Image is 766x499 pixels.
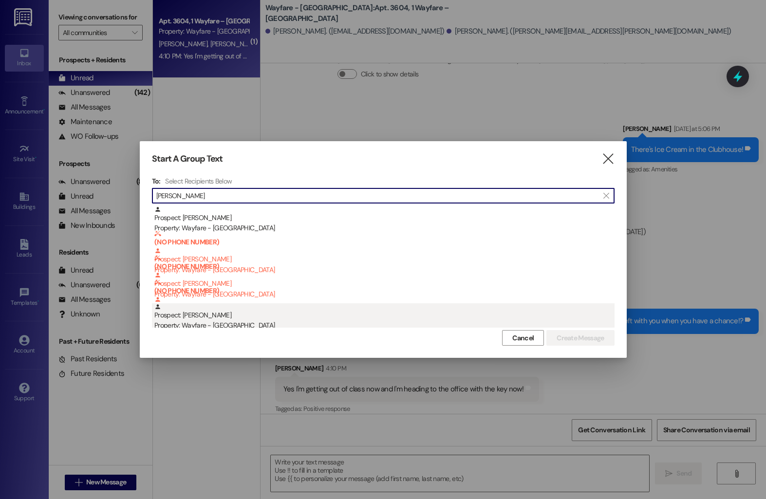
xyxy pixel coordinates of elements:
input: Search for any contact or apartment [156,189,598,203]
button: Clear text [598,188,614,203]
div: (NO PHONE NUMBER) Prospect: [PERSON_NAME]Property: Wayfare - [GEOGRAPHIC_DATA] [152,279,615,303]
button: Cancel [502,330,544,346]
div: Prospect: [PERSON_NAME] [154,255,615,299]
div: Prospect: [PERSON_NAME] [154,230,615,275]
i:  [601,154,615,164]
b: (NO PHONE NUMBER) [154,230,615,246]
div: Property: Wayfare - [GEOGRAPHIC_DATA] [154,223,615,233]
button: Create Message [546,330,614,346]
h3: Start A Group Text [152,153,223,165]
b: (NO PHONE NUMBER) [154,255,615,271]
span: Create Message [557,333,604,343]
b: (NO PHONE NUMBER) [154,279,615,295]
i:  [603,192,609,200]
div: Prospect: [PERSON_NAME] [154,279,615,324]
div: Prospect: [PERSON_NAME]Property: Wayfare - [GEOGRAPHIC_DATA] [152,303,615,328]
div: Prospect: [PERSON_NAME] [154,206,615,234]
h4: Select Recipients Below [165,177,232,185]
div: Property: Wayfare - [GEOGRAPHIC_DATA] [154,320,615,331]
div: (NO PHONE NUMBER) Prospect: [PERSON_NAME]Property: Wayfare - [GEOGRAPHIC_DATA] [152,230,615,255]
div: Prospect: [PERSON_NAME]Property: Wayfare - [GEOGRAPHIC_DATA] [152,206,615,230]
h3: To: [152,177,161,185]
div: (NO PHONE NUMBER) Prospect: [PERSON_NAME]Property: Wayfare - [GEOGRAPHIC_DATA] [152,255,615,279]
div: Prospect: [PERSON_NAME] [154,303,615,331]
span: Cancel [512,333,534,343]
